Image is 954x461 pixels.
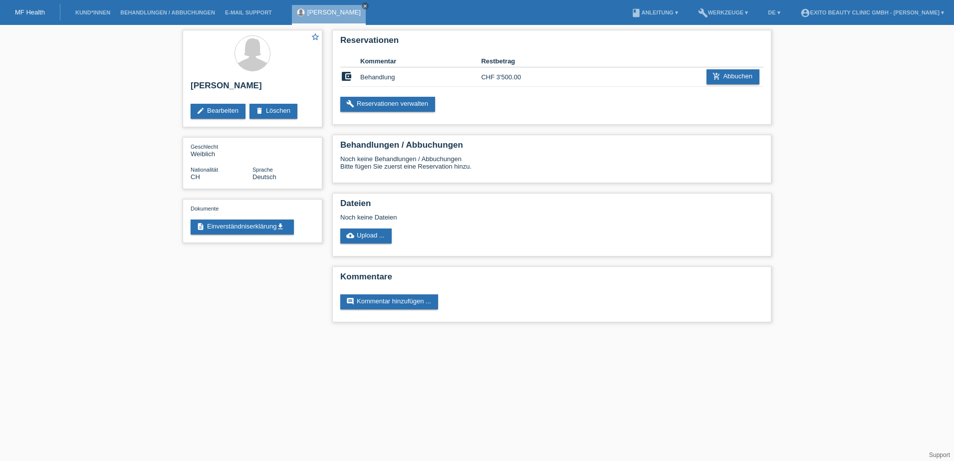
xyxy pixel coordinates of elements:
[340,229,392,243] a: cloud_uploadUpload ...
[191,104,245,119] a: editBearbeiten
[363,3,368,8] i: close
[362,2,369,9] a: close
[713,72,720,80] i: add_shopping_cart
[276,223,284,230] i: get_app
[197,107,205,115] i: edit
[191,144,218,150] span: Geschlecht
[481,67,541,87] td: CHF 3'500.00
[191,143,252,158] div: Weiblich
[197,223,205,230] i: description
[307,8,361,16] a: [PERSON_NAME]
[631,8,641,18] i: book
[698,8,708,18] i: build
[340,35,763,50] h2: Reservationen
[249,104,297,119] a: deleteLöschen
[220,9,277,15] a: E-Mail Support
[252,167,273,173] span: Sprache
[311,32,320,43] a: star_border
[707,69,759,84] a: add_shopping_cartAbbuchen
[115,9,220,15] a: Behandlungen / Abbuchungen
[346,100,354,108] i: build
[191,81,314,96] h2: [PERSON_NAME]
[252,173,276,181] span: Deutsch
[340,272,763,287] h2: Kommentare
[191,173,200,181] span: Schweiz
[191,206,219,212] span: Dokumente
[626,9,683,15] a: bookAnleitung ▾
[255,107,263,115] i: delete
[346,231,354,239] i: cloud_upload
[929,452,950,459] a: Support
[763,9,785,15] a: DE ▾
[70,9,115,15] a: Kund*innen
[795,9,949,15] a: account_circleExito Beauty Clinic GmbH - [PERSON_NAME] ▾
[15,8,45,16] a: MF Health
[191,167,218,173] span: Nationalität
[481,55,541,67] th: Restbetrag
[800,8,810,18] i: account_circle
[340,155,763,178] div: Noch keine Behandlungen / Abbuchungen Bitte fügen Sie zuerst eine Reservation hinzu.
[340,214,645,221] div: Noch keine Dateien
[340,97,435,112] a: buildReservationen verwalten
[340,140,763,155] h2: Behandlungen / Abbuchungen
[693,9,753,15] a: buildWerkzeuge ▾
[340,70,352,82] i: account_balance_wallet
[311,32,320,41] i: star_border
[340,294,438,309] a: commentKommentar hinzufügen ...
[340,199,763,214] h2: Dateien
[191,220,294,234] a: descriptionEinverständniserklärungget_app
[360,67,481,87] td: Behandlung
[360,55,481,67] th: Kommentar
[346,297,354,305] i: comment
